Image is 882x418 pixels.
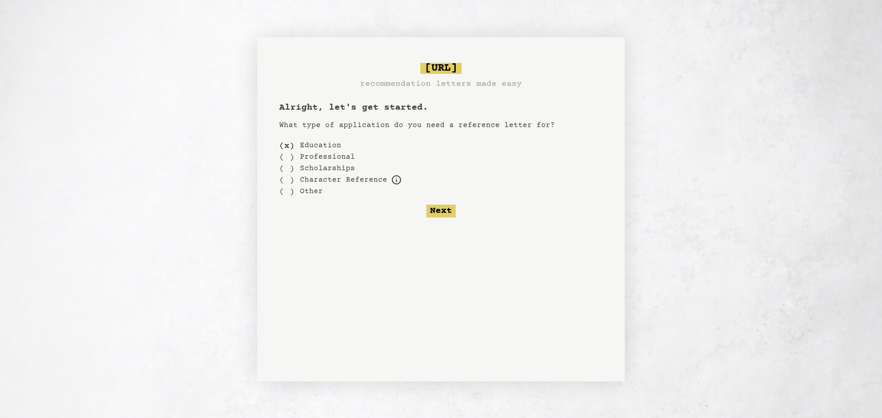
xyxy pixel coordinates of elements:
p: What type of application do you need a reference letter for? [279,120,603,131]
h3: recommendation letters made easy [360,78,522,90]
button: Next [426,205,456,217]
label: Professional [300,151,355,162]
div: ( ) [279,163,294,174]
span: [URL] [420,63,462,74]
div: ( x ) [279,140,294,151]
label: Other [300,186,323,197]
label: Scholarships [300,163,355,174]
div: ( ) [279,151,294,163]
div: ( ) [279,174,294,186]
label: Education [300,140,341,151]
h1: Alright, let's get started. [279,101,603,114]
label: For example, loans, housing applications, parole, professional certification, etc. [300,174,387,185]
div: ( ) [279,186,294,197]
